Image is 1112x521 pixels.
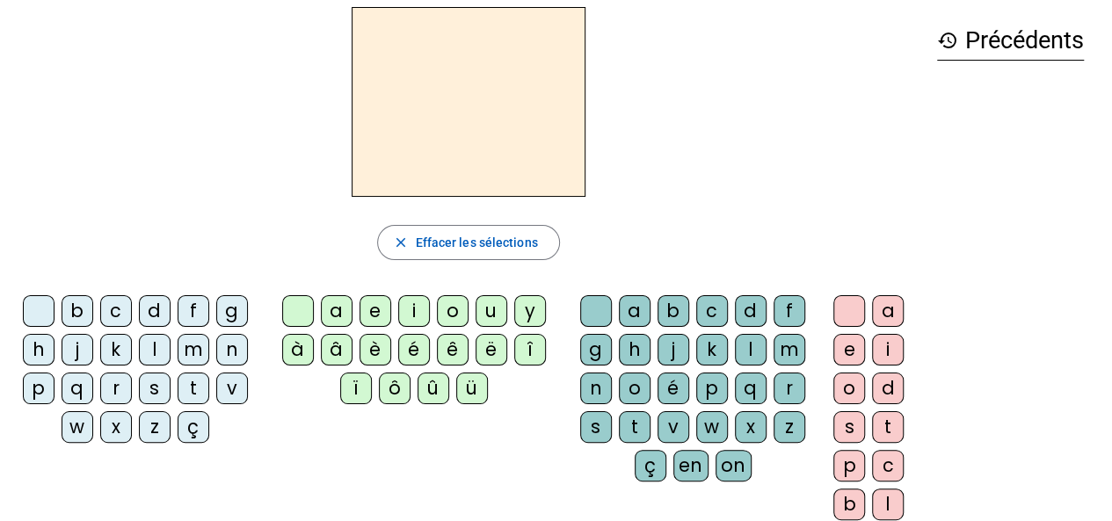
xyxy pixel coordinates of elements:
[100,373,132,404] div: r
[658,334,689,365] div: j
[139,373,171,404] div: s
[23,373,55,404] div: p
[872,450,904,481] div: c
[178,295,209,327] div: f
[178,411,209,443] div: ç
[696,295,728,327] div: c
[872,295,904,327] div: a
[456,373,488,404] div: ü
[514,295,546,327] div: y
[415,232,537,253] span: Effacer les sélections
[619,334,650,365] div: h
[580,373,612,404] div: n
[178,334,209,365] div: m
[62,373,93,404] div: q
[872,488,904,520] div: l
[398,295,430,327] div: i
[580,334,612,365] div: g
[696,373,728,404] div: p
[735,295,767,327] div: d
[476,334,507,365] div: ë
[619,373,650,404] div: o
[321,334,352,365] div: â
[580,411,612,443] div: s
[716,450,752,481] div: on
[833,373,865,404] div: o
[833,488,865,520] div: b
[514,334,546,365] div: î
[100,334,132,365] div: k
[833,411,865,443] div: s
[833,450,865,481] div: p
[62,334,93,365] div: j
[658,373,689,404] div: é
[437,295,469,327] div: o
[379,373,411,404] div: ô
[216,334,248,365] div: n
[321,295,352,327] div: a
[216,295,248,327] div: g
[833,334,865,365] div: e
[937,30,958,51] mat-icon: history
[62,295,93,327] div: b
[658,295,689,327] div: b
[100,411,132,443] div: x
[619,411,650,443] div: t
[619,295,650,327] div: a
[735,334,767,365] div: l
[216,373,248,404] div: v
[872,373,904,404] div: d
[673,450,709,481] div: en
[360,295,391,327] div: e
[735,411,767,443] div: x
[139,334,171,365] div: l
[635,450,666,481] div: ç
[774,373,805,404] div: r
[360,334,391,365] div: è
[23,334,55,365] div: h
[418,373,449,404] div: û
[872,411,904,443] div: t
[696,334,728,365] div: k
[872,334,904,365] div: i
[340,373,372,404] div: ï
[774,411,805,443] div: z
[735,373,767,404] div: q
[100,295,132,327] div: c
[437,334,469,365] div: ê
[696,411,728,443] div: w
[774,334,805,365] div: m
[398,334,430,365] div: é
[476,295,507,327] div: u
[139,411,171,443] div: z
[377,225,559,260] button: Effacer les sélections
[937,21,1084,61] h3: Précédents
[62,411,93,443] div: w
[139,295,171,327] div: d
[774,295,805,327] div: f
[658,411,689,443] div: v
[282,334,314,365] div: à
[392,235,408,250] mat-icon: close
[178,373,209,404] div: t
